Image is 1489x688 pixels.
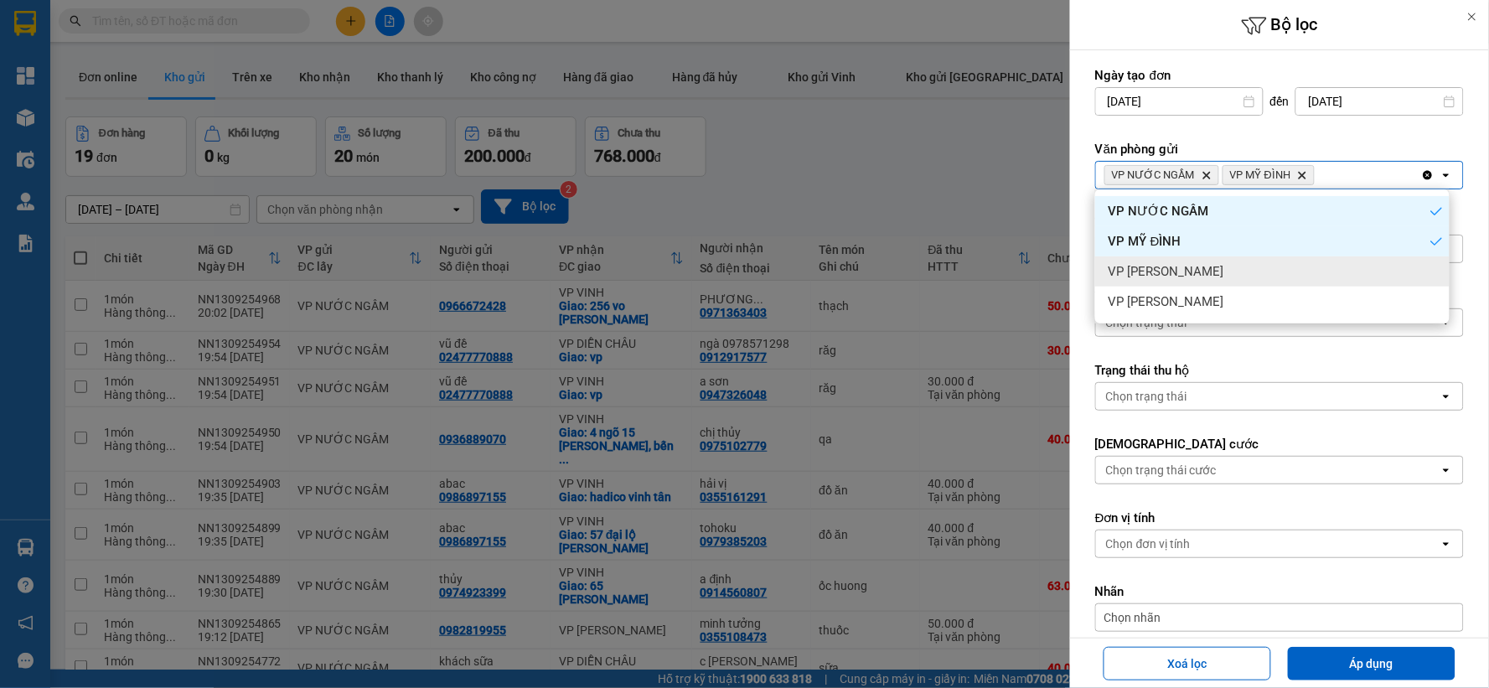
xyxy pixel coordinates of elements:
[1440,463,1453,477] svg: open
[1421,168,1435,182] svg: Clear all
[1230,168,1290,182] span: VP MỸ ĐÌNH
[1109,293,1224,310] span: VP [PERSON_NAME]
[1095,362,1464,379] label: Trạng thái thu hộ
[1070,13,1489,39] h6: Bộ lọc
[1270,93,1290,110] span: đến
[1440,537,1453,551] svg: open
[1288,647,1455,680] button: Áp dụng
[1297,170,1307,180] svg: Delete
[1104,647,1271,680] button: Xoá lọc
[92,13,213,68] strong: CHUYỂN PHÁT NHANH AN PHÚ QUÝ
[1112,168,1195,182] span: VP NƯỚC NGẦM
[1095,436,1464,453] label: [DEMOGRAPHIC_DATA] cước
[1095,67,1464,84] label: Ngày tạo đơn
[1440,390,1453,403] svg: open
[1223,165,1315,185] span: VP MỸ ĐÌNH, close by backspace
[1096,88,1263,115] input: Select a date.
[1318,167,1320,184] input: Selected VP NƯỚC NGẦM, VP MỸ ĐÌNH.
[1109,233,1181,250] span: VP MỸ ĐÌNH
[1104,165,1219,185] span: VP NƯỚC NGẦM, close by backspace
[1095,189,1450,323] ul: Menu
[1095,141,1464,158] label: Văn phòng gửi
[1109,263,1224,280] span: VP [PERSON_NAME]
[1095,583,1464,600] label: Nhãn
[1106,388,1187,405] div: Chọn trạng thái
[1109,203,1209,220] span: VP NƯỚC NGẦM
[1440,168,1453,182] svg: open
[1202,170,1212,180] svg: Delete
[1095,510,1464,526] label: Đơn vị tính
[1106,462,1217,478] div: Chọn trạng thái cước
[1106,535,1191,552] div: Chọn đơn vị tính
[6,91,89,173] img: logo
[1104,609,1161,626] span: Chọn nhãn
[1296,88,1463,115] input: Select a date.
[90,71,215,128] span: [GEOGRAPHIC_DATA], [GEOGRAPHIC_DATA] ↔ [GEOGRAPHIC_DATA]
